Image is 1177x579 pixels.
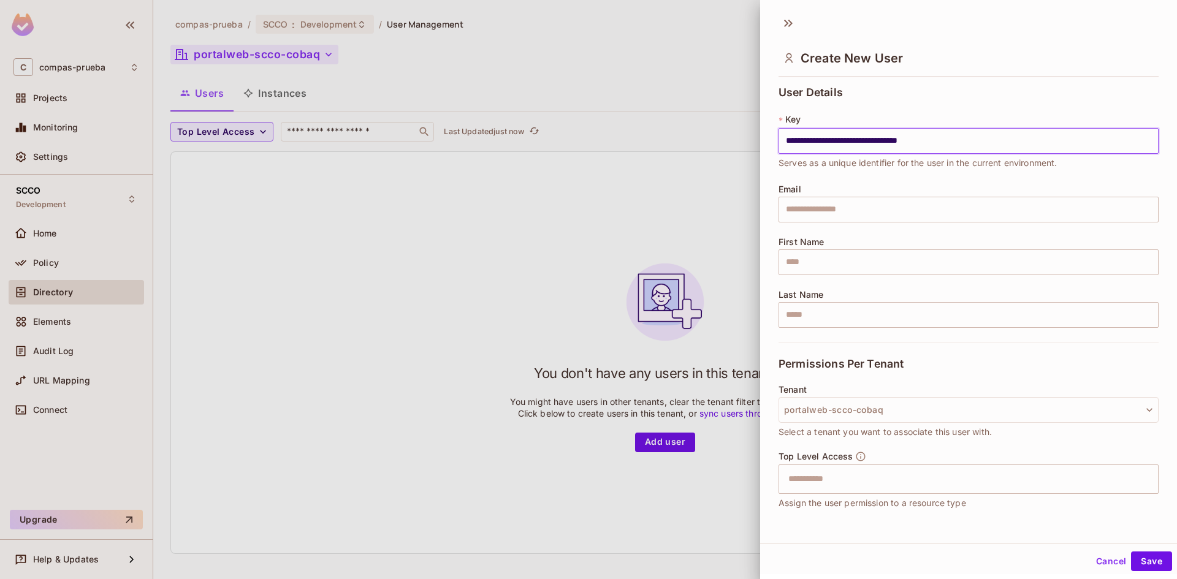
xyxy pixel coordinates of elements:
[779,496,966,510] span: Assign the user permission to a resource type
[779,358,904,370] span: Permissions Per Tenant
[1131,551,1172,571] button: Save
[779,184,801,194] span: Email
[1152,477,1154,480] button: Open
[801,51,903,66] span: Create New User
[785,115,801,124] span: Key
[779,425,992,439] span: Select a tenant you want to associate this user with.
[779,156,1057,170] span: Serves as a unique identifier for the user in the current environment.
[779,397,1159,423] button: portalweb-scco-cobaq
[779,290,823,300] span: Last Name
[779,86,843,99] span: User Details
[779,385,807,395] span: Tenant
[1091,551,1131,571] button: Cancel
[779,452,853,461] span: Top Level Access
[779,237,825,247] span: First Name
